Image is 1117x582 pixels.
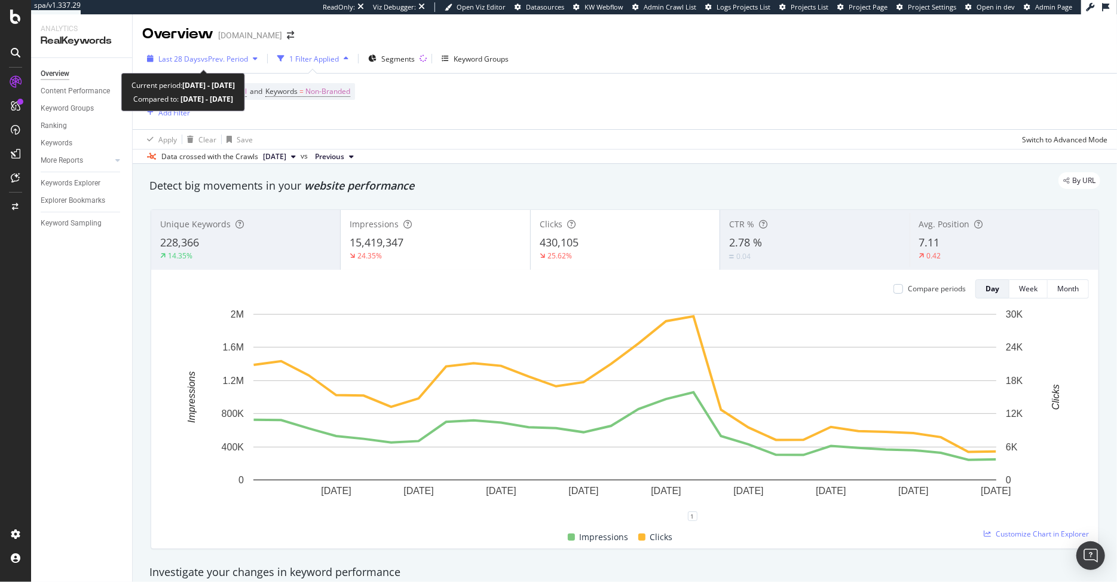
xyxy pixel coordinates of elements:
[41,85,124,97] a: Content Performance
[1006,475,1011,485] text: 0
[161,151,258,162] div: Data crossed with the Crawls
[273,49,353,68] button: 1 Filter Applied
[41,68,124,80] a: Overview
[437,49,513,68] button: Keyword Groups
[651,486,681,496] text: [DATE]
[41,177,100,190] div: Keywords Explorer
[142,130,177,149] button: Apply
[41,102,94,115] div: Keyword Groups
[580,530,629,544] span: Impressions
[584,2,623,11] span: KW Webflow
[41,154,112,167] a: More Reports
[222,376,244,386] text: 1.2M
[133,92,233,106] div: Compared to:
[547,251,572,261] div: 25.62%
[222,409,244,419] text: 800K
[977,2,1015,11] span: Open in dev
[791,2,828,11] span: Projects List
[357,251,382,261] div: 24.35%
[644,2,696,11] span: Admin Crawl List
[996,529,1089,539] span: Customize Chart in Explorer
[445,2,506,12] a: Open Viz Editor
[41,194,105,207] div: Explorer Bookmarks
[161,308,1090,516] svg: A chart.
[41,120,67,132] div: Ranking
[305,83,350,100] span: Non-Branded
[729,218,754,230] span: CTR %
[323,2,355,12] div: ReadOnly:
[41,24,123,34] div: Analytics
[1058,172,1100,189] div: legacy label
[457,2,506,11] span: Open Viz Editor
[41,68,69,80] div: Overview
[218,29,282,41] div: [DOMAIN_NAME]
[182,80,235,90] b: [DATE] - [DATE]
[131,78,235,92] div: Current period:
[231,309,244,319] text: 2M
[1057,284,1079,294] div: Month
[1022,135,1107,145] div: Switch to Advanced Mode
[321,486,351,496] text: [DATE]
[41,120,124,132] a: Ranking
[263,151,286,162] span: 2025 Apr. 19th
[41,34,123,48] div: RealKeywords
[1006,309,1023,319] text: 30K
[41,177,124,190] a: Keywords Explorer
[265,86,298,96] span: Keywords
[717,2,770,11] span: Logs Projects List
[736,251,751,261] div: 0.04
[403,486,433,496] text: [DATE]
[965,2,1015,12] a: Open in dev
[1035,2,1072,11] span: Admin Page
[142,49,262,68] button: Last 28 DaysvsPrev. Period
[526,2,564,11] span: Datasources
[41,154,83,167] div: More Reports
[186,371,197,423] text: Impressions
[160,218,231,230] span: Unique Keywords
[688,511,697,521] div: 1
[158,54,201,64] span: Last 28 Days
[41,217,124,230] a: Keyword Sampling
[981,486,1011,496] text: [DATE]
[142,105,190,120] button: Add Filter
[984,529,1089,539] a: Customize Chart in Explorer
[158,135,177,145] div: Apply
[238,475,244,485] text: 0
[237,135,253,145] div: Save
[179,94,233,104] b: [DATE] - [DATE]
[41,194,124,207] a: Explorer Bookmarks
[350,218,399,230] span: Impressions
[986,284,999,294] div: Day
[287,31,294,39] div: arrow-right-arrow-left
[149,565,1100,580] div: Investigate your changes in keyword performance
[1006,442,1018,452] text: 6K
[158,108,190,118] div: Add Filter
[650,530,673,544] span: Clicks
[222,342,244,352] text: 1.6M
[705,2,770,12] a: Logs Projects List
[201,54,248,64] span: vs Prev. Period
[142,24,213,44] div: Overview
[837,2,888,12] a: Project Page
[486,486,516,496] text: [DATE]
[301,151,310,162] span: vs
[908,284,966,294] div: Compare periods
[1072,177,1095,184] span: By URL
[540,218,562,230] span: Clicks
[168,251,192,261] div: 14.35%
[1006,342,1023,352] text: 24K
[250,86,262,96] span: and
[919,218,970,230] span: Avg. Position
[258,150,301,164] button: [DATE]
[1009,279,1048,298] button: Week
[896,2,956,12] a: Project Settings
[908,2,956,11] span: Project Settings
[41,137,124,150] a: Keywords
[1051,385,1061,410] text: Clicks
[733,486,763,496] text: [DATE]
[315,151,344,162] span: Previous
[1024,2,1072,12] a: Admin Page
[568,486,598,496] text: [DATE]
[898,486,928,496] text: [DATE]
[1006,376,1023,386] text: 18K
